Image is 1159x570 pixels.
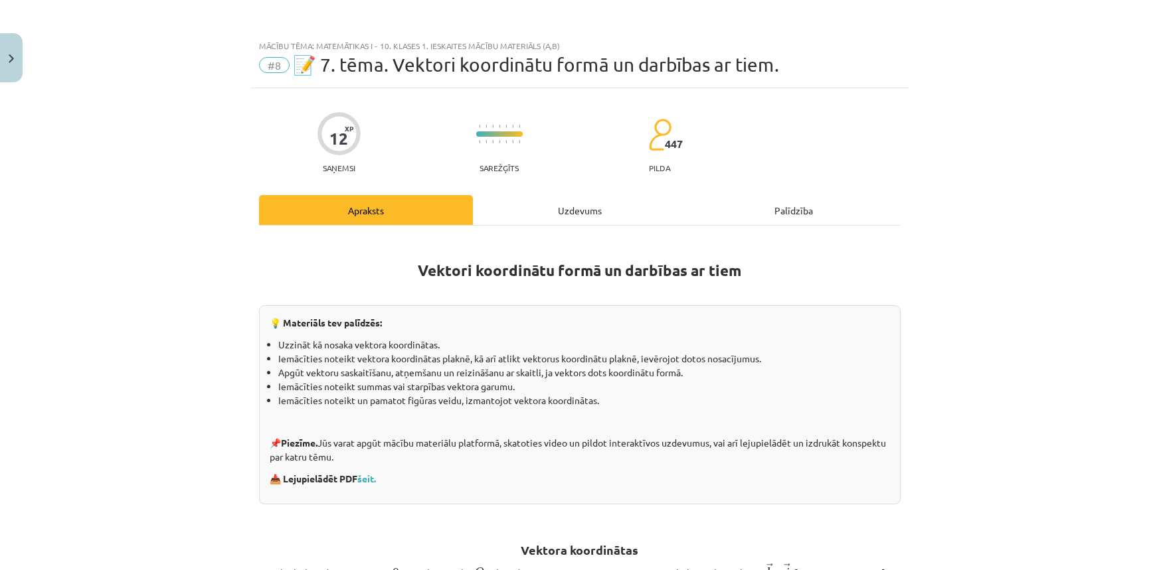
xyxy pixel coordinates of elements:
[480,163,519,173] p: Sarežģīts
[259,41,901,50] div: Mācību tēma: Matemātikas i - 10. klases 1. ieskaites mācību materiāls (a,b)
[479,140,480,143] img: icon-short-line-57e1e144782c952c97e751825c79c345078a6d821885a25fce030b3d8c18986b.svg
[649,163,670,173] p: pilda
[270,436,890,464] p: 📌 Jūs varat apgūt mācību materiālu platformā, skatoties video un pildot interaktīvos uzdevumus, v...
[259,195,473,225] div: Apraksts
[687,195,901,225] div: Palīdzība
[665,138,683,150] span: 447
[418,261,741,280] strong: Vektori koordinātu formā un darbības ar tiem
[278,366,890,380] li: Apgūt vektoru saskaitīšanu, atņemšanu un reizināšanu ar skaitli, ja vektors dots koordinātu formā.
[512,140,513,143] img: icon-short-line-57e1e144782c952c97e751825c79c345078a6d821885a25fce030b3d8c18986b.svg
[492,125,493,128] img: icon-short-line-57e1e144782c952c97e751825c79c345078a6d821885a25fce030b3d8c18986b.svg
[270,317,382,328] strong: 💡 Materiāls tev palīdzēs:
[519,125,520,128] img: icon-short-line-57e1e144782c952c97e751825c79c345078a6d821885a25fce030b3d8c18986b.svg
[278,380,890,393] li: Iemācīties noteikt summas vai starpības vektora garumu.
[505,140,507,143] img: icon-short-line-57e1e144782c952c97e751825c79c345078a6d821885a25fce030b3d8c18986b.svg
[486,125,487,128] img: icon-short-line-57e1e144782c952c97e751825c79c345078a6d821885a25fce030b3d8c18986b.svg
[648,118,671,151] img: students-c634bb4e5e11cddfef0936a35e636f08e4e9abd3cc4e673bd6f9a4125e45ecb1.svg
[259,57,290,73] span: #8
[479,125,480,128] img: icon-short-line-57e1e144782c952c97e751825c79c345078a6d821885a25fce030b3d8c18986b.svg
[473,195,687,225] div: Uzdevums
[278,338,890,352] li: Uzzināt kā nosaka vektora koordinātas.
[270,472,378,484] strong: 📥 Lejupielādēt PDF
[278,352,890,366] li: Iemācīties noteikt vektora koordinātas plaknē, kā arī atlikt vektorus koordinātu plaknē, ievērojo...
[345,125,353,132] span: XP
[9,54,14,63] img: icon-close-lesson-0947bae3869378f0d4975bcd49f059093ad1ed9edebbc8119c70593378902aed.svg
[281,437,317,449] strong: Piezīme.
[329,129,348,148] div: 12
[499,140,500,143] img: icon-short-line-57e1e144782c952c97e751825c79c345078a6d821885a25fce030b3d8c18986b.svg
[293,54,779,76] span: 📝 7. tēma. Vektori koordinātu formā un darbības ar tiem.
[512,125,513,128] img: icon-short-line-57e1e144782c952c97e751825c79c345078a6d821885a25fce030b3d8c18986b.svg
[486,140,487,143] img: icon-short-line-57e1e144782c952c97e751825c79c345078a6d821885a25fce030b3d8c18986b.svg
[521,542,638,557] b: Vektora koordinātas
[317,163,361,173] p: Saņemsi
[357,472,376,484] a: šeit.
[492,140,493,143] img: icon-short-line-57e1e144782c952c97e751825c79c345078a6d821885a25fce030b3d8c18986b.svg
[505,125,507,128] img: icon-short-line-57e1e144782c952c97e751825c79c345078a6d821885a25fce030b3d8c18986b.svg
[499,125,500,128] img: icon-short-line-57e1e144782c952c97e751825c79c345078a6d821885a25fce030b3d8c18986b.svg
[519,140,520,143] img: icon-short-line-57e1e144782c952c97e751825c79c345078a6d821885a25fce030b3d8c18986b.svg
[278,393,890,407] li: Iemācīties noteikt un pamatot figūras veidu, izmantojot vektora koordinātas.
